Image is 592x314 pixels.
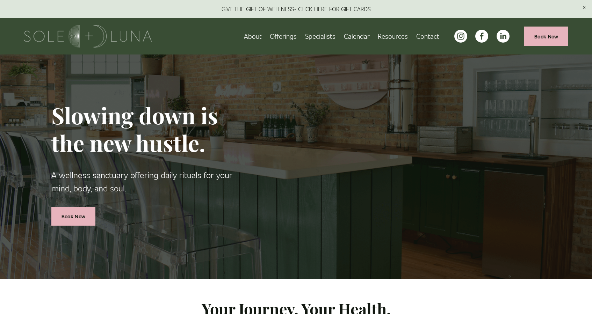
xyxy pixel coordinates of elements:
a: folder dropdown [270,30,297,42]
a: Book Now [51,207,95,226]
a: Book Now [524,27,568,46]
a: Calendar [344,30,370,42]
img: Sole + Luna [24,25,152,48]
span: Offerings [270,31,297,42]
a: Specialists [305,30,335,42]
h1: Slowing down is the new hustle. [51,102,253,157]
p: A wellness sanctuary offering daily rituals for your mind, body, and soul. [51,168,253,195]
a: Contact [416,30,439,42]
a: facebook-unauth [475,30,488,43]
a: folder dropdown [378,30,408,42]
span: Resources [378,31,408,42]
a: About [244,30,262,42]
a: LinkedIn [497,30,510,43]
a: instagram-unauth [454,30,467,43]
